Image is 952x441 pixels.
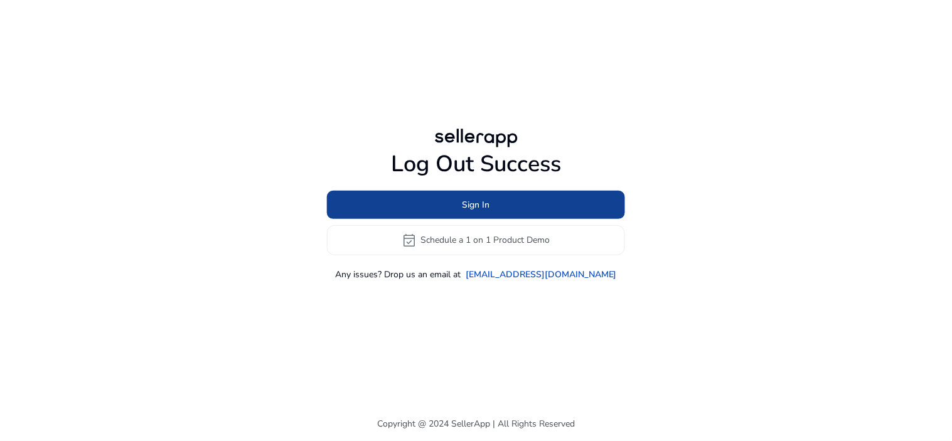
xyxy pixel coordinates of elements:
p: Any issues? Drop us an email at [335,268,461,281]
h1: Log Out Success [327,151,625,178]
button: event_availableSchedule a 1 on 1 Product Demo [327,225,625,255]
span: Sign In [463,198,490,211]
span: event_available [402,233,417,248]
button: Sign In [327,191,625,219]
a: [EMAIL_ADDRESS][DOMAIN_NAME] [466,268,617,281]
